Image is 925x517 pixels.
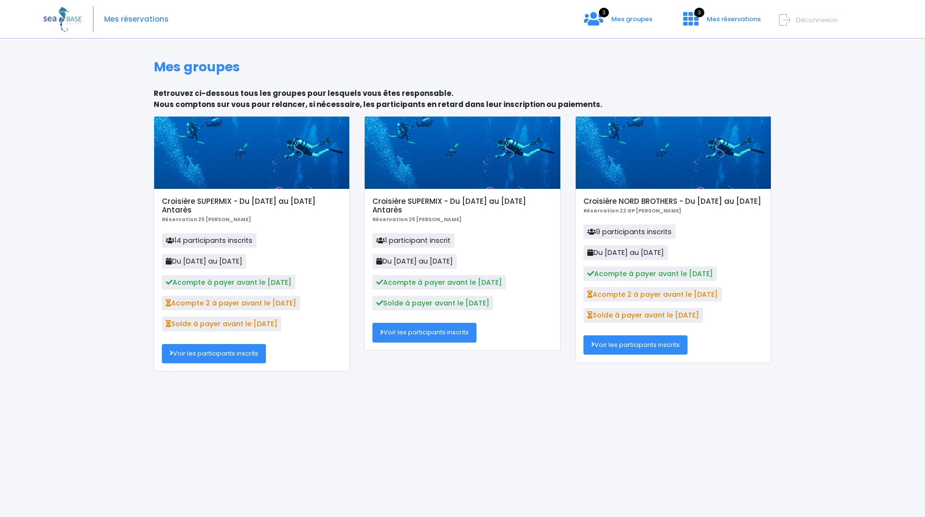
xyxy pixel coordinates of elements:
b: Réservation 25 [PERSON_NAME] [372,216,462,223]
span: 3 [694,8,704,17]
span: 1 participant inscrit [372,233,454,248]
span: Acompte à payer avant le [DATE] [162,275,295,290]
a: Voir les participants inscrits [583,335,687,355]
span: 14 participants inscrits [162,233,256,248]
span: Du [DATE] au [DATE] [372,254,457,268]
a: 3 Mes réservations [675,18,766,27]
span: Acompte 2 à payer avant le [DATE] [162,296,300,310]
span: Mes réservations [707,14,761,24]
span: 3 [599,8,609,17]
span: Mes groupes [611,14,652,24]
h5: Croisière SUPERMIX - Du [DATE] au [DATE] Antarès [372,197,552,214]
span: Du [DATE] au [DATE] [162,254,246,268]
p: Retrouvez ci-dessous tous les groupes pour lesquels vous êtes responsable. Nous comptons sur vous... [154,88,772,110]
span: Solde à payer avant le [DATE] [583,308,703,322]
h1: Mes groupes [154,59,772,75]
span: Solde à payer avant le [DATE] [372,296,493,310]
span: Solde à payer avant le [DATE] [162,317,281,331]
span: Acompte 2 à payer avant le [DATE] [583,287,722,302]
a: Voir les participants inscrits [162,344,266,363]
span: Déconnexion [796,15,838,25]
b: Réservation 22 GP [PERSON_NAME] [583,207,681,214]
span: Acompte à payer avant le [DATE] [583,266,717,281]
h5: Croisière NORD BROTHERS - Du [DATE] au [DATE] [583,197,763,206]
h5: Croisière SUPERMIX - Du [DATE] au [DATE] Antarès [162,197,342,214]
span: 9 participants inscrits [583,225,675,239]
a: Voir les participants inscrits [372,323,476,342]
span: Acompte à payer avant le [DATE] [372,275,506,290]
span: Du [DATE] au [DATE] [583,245,668,260]
b: Réservation 25 [PERSON_NAME] [162,216,251,223]
a: 3 Mes groupes [576,18,660,27]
